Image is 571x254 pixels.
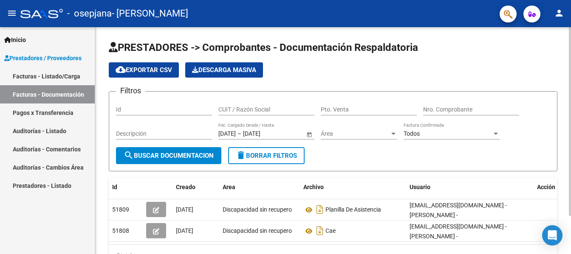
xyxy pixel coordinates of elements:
span: Todos [404,130,420,137]
span: Descarga Masiva [192,66,256,74]
button: Descarga Masiva [185,62,263,78]
button: Buscar Documentacion [116,147,221,164]
span: [DATE] [176,206,193,213]
span: [EMAIL_ADDRESS][DOMAIN_NAME] - [PERSON_NAME] - [410,202,507,218]
mat-icon: delete [236,150,246,160]
h3: Filtros [116,85,145,97]
span: Creado [176,184,195,190]
span: Exportar CSV [116,66,172,74]
span: - [PERSON_NAME] [112,4,188,23]
button: Borrar Filtros [228,147,305,164]
div: Open Intercom Messenger [542,225,563,246]
datatable-header-cell: Area [219,178,300,196]
datatable-header-cell: Usuario [406,178,534,196]
mat-icon: cloud_download [116,64,126,75]
datatable-header-cell: Creado [172,178,219,196]
span: [EMAIL_ADDRESS][DOMAIN_NAME] - [PERSON_NAME] - [410,223,507,240]
mat-icon: menu [7,8,17,18]
span: - osepjana [67,4,112,23]
span: PRESTADORES -> Comprobantes - Documentación Respaldatoria [109,42,418,53]
span: Id [112,184,117,190]
span: Área [321,130,390,137]
span: Planilla De Asistencia [325,207,381,213]
span: 51809 [112,206,129,213]
span: Area [223,184,235,190]
i: Descargar documento [314,224,325,237]
span: Buscar Documentacion [124,152,214,159]
input: Fecha fin [243,130,285,137]
span: Prestadores / Proveedores [4,53,82,63]
span: Archivo [303,184,324,190]
span: Cae [325,228,336,234]
span: Borrar Filtros [236,152,297,159]
span: 51808 [112,227,129,234]
mat-icon: person [554,8,564,18]
datatable-header-cell: Archivo [300,178,406,196]
span: Acción [537,184,555,190]
span: Usuario [410,184,430,190]
span: – [237,130,241,137]
mat-icon: search [124,150,134,160]
span: [DATE] [176,227,193,234]
datatable-header-cell: Id [109,178,143,196]
app-download-masive: Descarga masiva de comprobantes (adjuntos) [185,62,263,78]
button: Open calendar [305,130,314,139]
span: Discapacidad sin recupero [223,227,292,234]
input: Fecha inicio [218,130,236,137]
i: Descargar documento [314,203,325,216]
span: Inicio [4,35,26,45]
button: Exportar CSV [109,62,179,78]
span: Discapacidad sin recupero [223,206,292,213]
